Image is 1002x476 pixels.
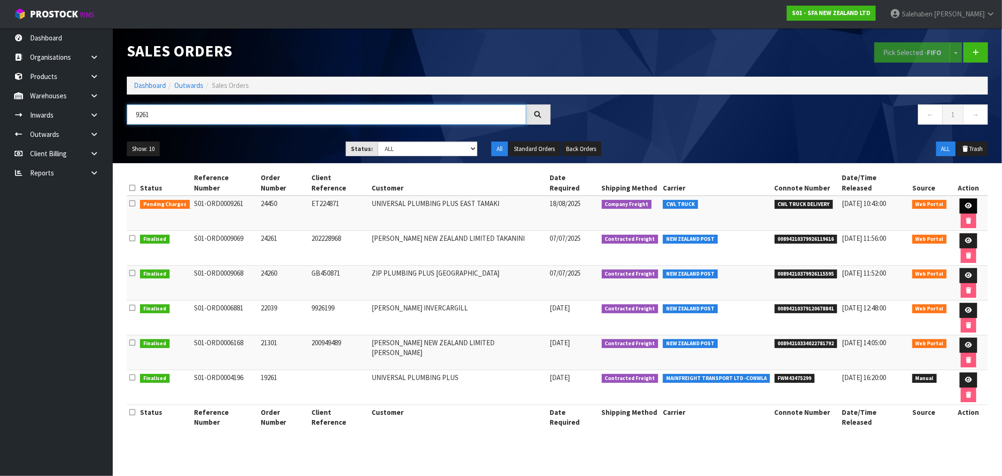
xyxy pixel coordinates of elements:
td: 22039 [258,301,309,335]
span: Web Portal [912,304,947,314]
span: 00894210379926119616 [775,235,838,244]
span: [DATE] 14:05:00 [842,338,886,347]
td: 21301 [258,335,309,370]
a: → [963,104,988,125]
a: S01 - SFA NEW ZEALAND LTD [787,6,876,21]
small: WMS [80,10,94,19]
td: 24260 [258,266,309,301]
button: Back Orders [561,142,601,157]
span: Contracted Freight [602,270,659,279]
button: Pick Selected -FIFO [874,42,950,63]
span: CWL TRUCK [663,200,698,209]
span: Web Portal [912,339,947,349]
span: Web Portal [912,200,947,209]
button: Trash [956,142,988,157]
span: Company Freight [602,200,652,209]
th: Carrier [660,405,772,430]
th: Action [949,170,988,196]
span: [DATE] 11:52:00 [842,269,886,278]
td: [PERSON_NAME] NEW ZEALAND LIMITED [PERSON_NAME] [369,335,547,370]
span: 18/08/2025 [550,199,581,208]
th: Status [138,170,192,196]
span: Finalised [140,304,170,314]
span: NEW ZEALAND POST [663,304,718,314]
td: 9926199 [309,301,369,335]
td: UNIVERSAL PLUMBING PLUS [369,370,547,405]
span: [DATE] [550,303,570,312]
th: Connote Number [772,170,840,196]
th: Action [949,405,988,430]
th: Reference Number [192,170,258,196]
td: 24450 [258,196,309,231]
span: Contracted Freight [602,374,659,383]
input: Search sales orders [127,104,526,125]
th: Source [910,405,949,430]
h1: Sales Orders [127,42,551,60]
img: cube-alt.png [14,8,26,20]
th: Client Reference [309,170,369,196]
span: NEW ZEALAND POST [663,339,718,349]
button: ALL [936,142,955,157]
span: NEW ZEALAND POST [663,235,718,244]
strong: Status: [351,145,373,153]
td: S01-ORD0009068 [192,266,258,301]
th: Shipping Method [599,405,661,430]
span: Contracted Freight [602,235,659,244]
td: [PERSON_NAME] INVERCARGILL [369,301,547,335]
td: 24261 [258,231,309,266]
nav: Page navigation [565,104,988,127]
span: [DATE] [550,338,570,347]
span: [DATE] 11:56:00 [842,234,886,243]
span: [DATE] 12:48:00 [842,303,886,312]
span: Manual [912,374,937,383]
span: [DATE] 10:43:00 [842,199,886,208]
span: 07/07/2025 [550,269,581,278]
th: Order Number [258,405,309,430]
span: ProStock [30,8,78,20]
td: S01-ORD0006168 [192,335,258,370]
button: All [491,142,508,157]
th: Shipping Method [599,170,661,196]
a: Dashboard [134,81,166,90]
th: Connote Number [772,405,840,430]
span: 00894210379926115595 [775,270,838,279]
th: Date/Time Released [839,405,910,430]
span: FWM43475299 [775,374,815,383]
span: Pending Charges [140,200,190,209]
th: Date Required [547,405,599,430]
span: Sales Orders [212,81,249,90]
a: ← [918,104,943,125]
th: Customer [369,405,547,430]
td: [PERSON_NAME] NEW ZEALAND LIMITED TAKANINI [369,231,547,266]
td: S01-ORD0006881 [192,301,258,335]
td: S01-ORD0004196 [192,370,258,405]
td: S01-ORD0009261 [192,196,258,231]
td: UNIVERSAL PLUMBING PLUS EAST TAMAKI [369,196,547,231]
strong: FIFO [927,48,941,57]
span: MAINFREIGHT TRANSPORT LTD -CONWLA [663,374,770,383]
th: Status [138,405,192,430]
td: ET224871 [309,196,369,231]
span: 07/07/2025 [550,234,581,243]
span: [PERSON_NAME] [934,9,985,18]
button: Standard Orders [509,142,560,157]
span: Finalised [140,339,170,349]
th: Date Required [547,170,599,196]
a: Outwards [174,81,203,90]
th: Carrier [660,170,772,196]
td: 202228968 [309,231,369,266]
th: Customer [369,170,547,196]
span: CWL TRUCK DELIVERY [775,200,833,209]
th: Client Reference [309,405,369,430]
th: Order Number [258,170,309,196]
span: Web Portal [912,235,947,244]
th: Date/Time Released [839,170,910,196]
span: [DATE] [550,373,570,382]
span: Web Portal [912,270,947,279]
span: Finalised [140,374,170,383]
td: 200949489 [309,335,369,370]
span: Contracted Freight [602,304,659,314]
td: ZIP PLUMBING PLUS [GEOGRAPHIC_DATA] [369,266,547,301]
span: NEW ZEALAND POST [663,270,718,279]
span: Contracted Freight [602,339,659,349]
